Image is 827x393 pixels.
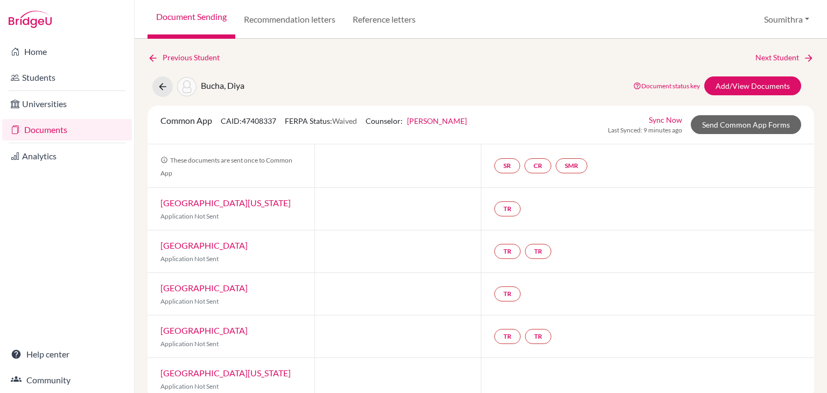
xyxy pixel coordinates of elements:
a: TR [494,201,521,216]
span: Application Not Sent [160,340,219,348]
button: Soumithra [759,9,814,30]
a: [GEOGRAPHIC_DATA] [160,283,248,293]
a: Documents [2,119,132,141]
a: Previous Student [148,52,228,64]
a: CR [524,158,551,173]
a: SMR [556,158,587,173]
a: TR [525,244,551,259]
a: TR [494,329,521,344]
a: Send Common App Forms [691,115,801,134]
a: [GEOGRAPHIC_DATA][US_STATE] [160,368,291,378]
a: Universities [2,93,132,115]
span: Counselor: [366,116,467,125]
a: [GEOGRAPHIC_DATA] [160,325,248,335]
a: TR [525,329,551,344]
span: CAID: 47408337 [221,116,276,125]
span: These documents are sent once to Common App [160,156,292,177]
a: Add/View Documents [704,76,801,95]
a: Sync Now [649,114,682,125]
a: [GEOGRAPHIC_DATA] [160,240,248,250]
a: Next Student [755,52,814,64]
a: Home [2,41,132,62]
a: Help center [2,343,132,365]
span: Common App [160,115,212,125]
a: [PERSON_NAME] [407,116,467,125]
span: Application Not Sent [160,297,219,305]
span: Bucha, Diya [201,80,244,90]
span: FERPA Status: [285,116,357,125]
img: Bridge-U [9,11,52,28]
span: Application Not Sent [160,255,219,263]
a: Community [2,369,132,391]
a: SR [494,158,520,173]
a: Analytics [2,145,132,167]
span: Application Not Sent [160,382,219,390]
a: [GEOGRAPHIC_DATA][US_STATE] [160,198,291,208]
a: TR [494,286,521,301]
a: Document status key [633,82,700,90]
a: Students [2,67,132,88]
span: Application Not Sent [160,212,219,220]
span: Last Synced: 9 minutes ago [608,125,682,135]
a: TR [494,244,521,259]
span: Waived [332,116,357,125]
